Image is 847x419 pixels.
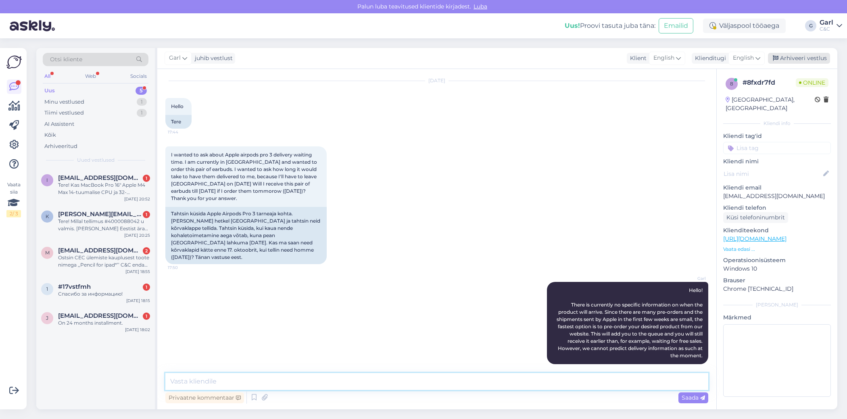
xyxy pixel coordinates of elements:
[692,54,726,63] div: Klienditugi
[723,276,831,285] p: Brauser
[676,275,706,281] span: Garl
[723,301,831,309] div: [PERSON_NAME]
[136,87,147,95] div: 5
[58,211,142,218] span: Kati.mumme@gmail.com
[126,298,150,304] div: [DATE] 18:15
[805,20,816,31] div: G
[565,21,655,31] div: Proovi tasuta juba täna:
[723,142,831,154] input: Lisa tag
[143,175,150,182] div: 1
[143,284,150,291] div: 1
[58,312,142,319] span: junaid@taltec.ee
[46,286,48,292] span: 1
[723,246,831,253] p: Vaata edasi ...
[44,98,84,106] div: Minu vestlused
[46,315,48,321] span: j
[171,152,318,201] span: I wanted to ask about Apple airpods pro 3 delivery waiting time. I am currently in [GEOGRAPHIC_DA...
[58,319,150,327] div: On 24 months installment.
[58,254,150,269] div: Ostsin CEC ülemiste kauplusest toote nimega ,,Pencil for ipad*’’ C&C enda toode. Sellega ei tulnu...
[165,77,708,84] div: [DATE]
[58,290,150,298] div: Спасибо за информацию!
[820,19,842,32] a: GarlC&C
[796,78,828,87] span: Online
[723,265,831,273] p: Windows 10
[627,54,647,63] div: Klient
[723,132,831,140] p: Kliendi tag'id
[77,156,115,164] span: Uued vestlused
[723,204,831,212] p: Kliendi telefon
[169,54,181,63] span: Garl
[58,218,150,232] div: Tere! Millal tellimus #4000088042 u valmis. [PERSON_NAME] Eestist ära minemas mõneks ajaks.
[165,392,244,403] div: Privaatne kommentaar
[46,213,49,219] span: K
[733,54,754,63] span: English
[820,26,833,32] div: C&C
[659,18,693,33] button: Emailid
[168,265,198,271] span: 17:50
[723,285,831,293] p: Chrome [TECHNICAL_ID]
[58,247,142,254] span: Merilimae111@gmail.com
[6,210,21,217] div: 2 / 3
[165,207,327,264] div: Tahtsin küsida Apple Airpods Pro 3 tarneaja kohta. [PERSON_NAME] hetkel [GEOGRAPHIC_DATA] ja taht...
[743,78,796,88] div: # 8fxdr7fd
[58,283,91,290] span: #17vstfmh
[43,71,52,81] div: All
[565,22,580,29] b: Uus!
[730,81,733,87] span: 8
[58,174,142,181] span: ilja.andrejev01@gmail.com
[192,54,233,63] div: juhib vestlust
[726,96,815,113] div: [GEOGRAPHIC_DATA], [GEOGRAPHIC_DATA]
[723,313,831,322] p: Märkmed
[723,192,831,200] p: [EMAIL_ADDRESS][DOMAIN_NAME]
[724,169,822,178] input: Lisa nimi
[768,53,830,64] div: Arhiveeri vestlus
[44,131,56,139] div: Kõik
[50,55,82,64] span: Otsi kliente
[58,181,150,196] div: Tere! Kas MacBook Pro 16" Apple M4 Max 14-tuumalise CPU ja 32-tuumalise GPU, 36GB/1TB hõbedane RU...
[723,226,831,235] p: Klienditeekond
[124,196,150,202] div: [DATE] 20:52
[137,109,147,117] div: 1
[723,212,788,223] div: Küsi telefoninumbrit
[165,115,192,129] div: Tere
[129,71,148,81] div: Socials
[676,365,706,371] span: 21:37
[703,19,786,33] div: Väljaspool tööaega
[44,87,55,95] div: Uus
[723,120,831,127] div: Kliendi info
[125,327,150,333] div: [DATE] 18:02
[653,54,674,63] span: English
[168,129,198,135] span: 17:44
[6,181,21,217] div: Vaata siia
[137,98,147,106] div: 1
[6,54,22,70] img: Askly Logo
[471,3,490,10] span: Luba
[125,269,150,275] div: [DATE] 18:55
[124,232,150,238] div: [DATE] 20:25
[44,109,84,117] div: Tiimi vestlused
[723,157,831,166] p: Kliendi nimi
[45,250,50,256] span: M
[143,247,150,254] div: 2
[44,142,77,150] div: Arhiveeritud
[143,313,150,320] div: 1
[143,211,150,218] div: 1
[820,19,833,26] div: Garl
[46,177,48,183] span: i
[723,183,831,192] p: Kliendi email
[723,256,831,265] p: Operatsioonisüsteem
[44,120,74,128] div: AI Assistent
[83,71,98,81] div: Web
[723,235,786,242] a: [URL][DOMAIN_NAME]
[171,103,184,109] span: Hello
[682,394,705,401] span: Saada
